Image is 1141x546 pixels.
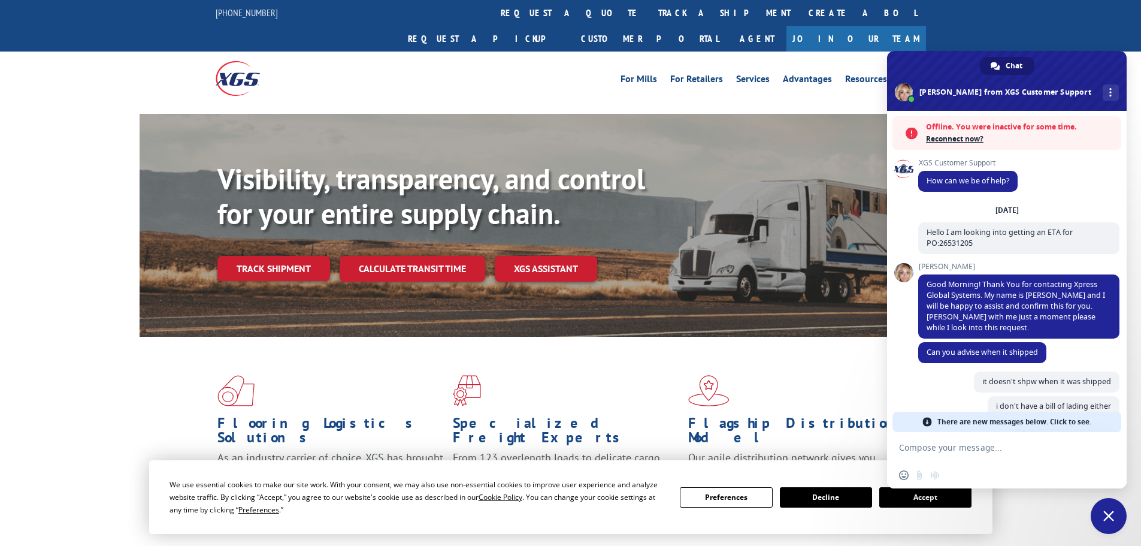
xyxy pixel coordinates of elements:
[845,74,887,88] a: Resources
[217,160,645,232] b: Visibility, transparency, and control for your entire supply chain.
[572,26,728,52] a: Customer Portal
[216,7,278,19] a: [PHONE_NUMBER]
[688,451,909,479] span: Our agile distribution network gives you nationwide inventory management on demand.
[621,74,657,88] a: For Mills
[927,347,1038,357] span: Can you advise when it shipped
[780,487,872,508] button: Decline
[982,376,1111,387] span: it doesn't shpw when it was shipped
[899,442,1088,453] textarea: Compose your message...
[786,26,926,52] a: Join Our Team
[453,375,481,406] img: xgs-icon-focused-on-flooring-red
[453,416,679,451] h1: Specialized Freight Experts
[495,256,597,282] a: XGS ASSISTANT
[149,460,992,534] div: Cookie Consent Prompt
[217,375,255,406] img: xgs-icon-total-supply-chain-intelligence-red
[670,74,723,88] a: For Retailers
[995,207,1019,214] div: [DATE]
[783,74,832,88] a: Advantages
[937,412,1091,432] span: There are new messages below. Click to see.
[879,487,971,508] button: Accept
[926,121,1115,133] span: Offline. You were inactive for some time.
[453,451,679,504] p: From 123 overlength loads to delicate cargo, our experienced staff knows the best way to move you...
[217,416,444,451] h1: Flooring Logistics Solutions
[1103,85,1119,101] div: More channels
[1091,498,1127,534] div: Close chat
[927,176,1009,186] span: How can we be of help?
[996,401,1111,411] span: i don't have a bill of lading either
[918,263,1119,271] span: [PERSON_NAME]
[399,26,572,52] a: Request a pickup
[918,159,1018,167] span: XGS Customer Support
[728,26,786,52] a: Agent
[688,375,730,406] img: xgs-icon-flagship-distribution-model-red
[980,57,1034,75] div: Chat
[926,133,1115,145] span: Reconnect now?
[170,478,665,516] div: We use essential cookies to make our site work. With your consent, we may also use non-essential ...
[927,279,1105,333] span: Good Morning! Thank You for contacting Xpress Global Systems. My name is [PERSON_NAME] and I will...
[927,227,1073,248] span: Hello I am looking into getting an ETA for PO:26531205
[238,505,279,515] span: Preferences
[340,256,485,282] a: Calculate transit time
[217,256,330,281] a: Track shipment
[736,74,770,88] a: Services
[680,487,772,508] button: Preferences
[217,451,443,493] span: As an industry carrier of choice, XGS has brought innovation and dedication to flooring logistics...
[899,470,909,480] span: Insert an emoji
[1006,57,1022,75] span: Chat
[688,416,915,451] h1: Flagship Distribution Model
[479,492,522,502] span: Cookie Policy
